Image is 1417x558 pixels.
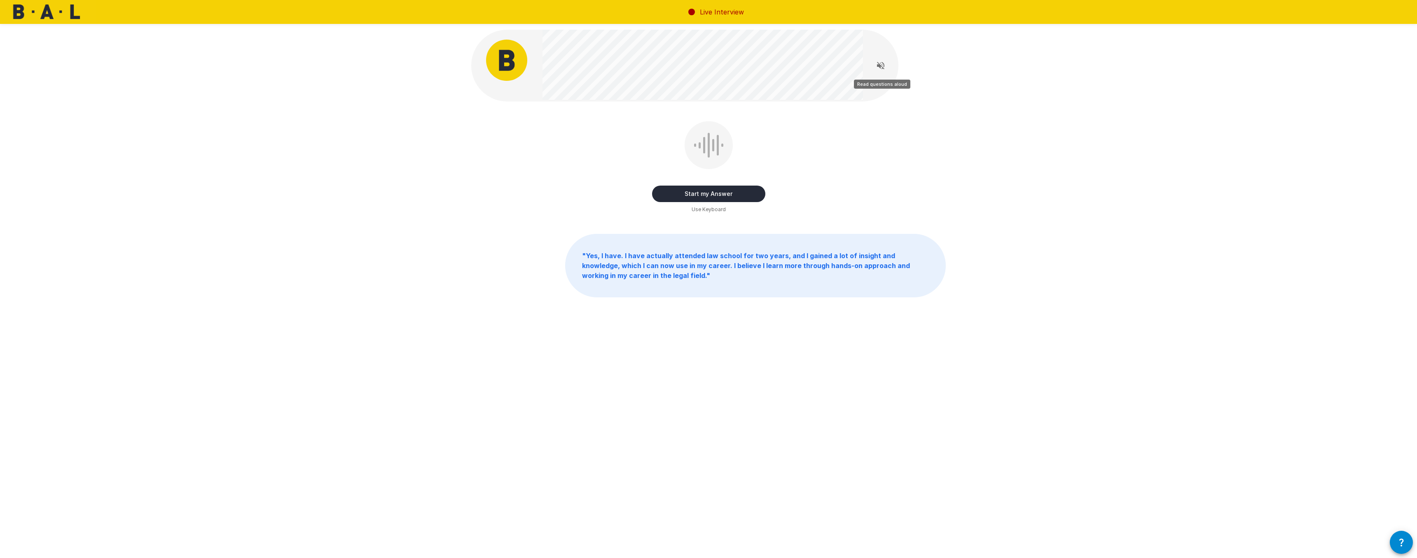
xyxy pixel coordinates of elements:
[872,57,889,74] button: Read questions aloud
[692,205,726,214] span: Use Keyboard
[652,186,765,202] button: Start my Answer
[854,80,910,89] div: Read questions aloud
[700,7,744,17] p: Live Interview
[486,40,527,81] img: bal_avatar.png
[582,252,910,280] b: " Yes, I have. I have actually attended law school for two years, and I gained a lot of insight a...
